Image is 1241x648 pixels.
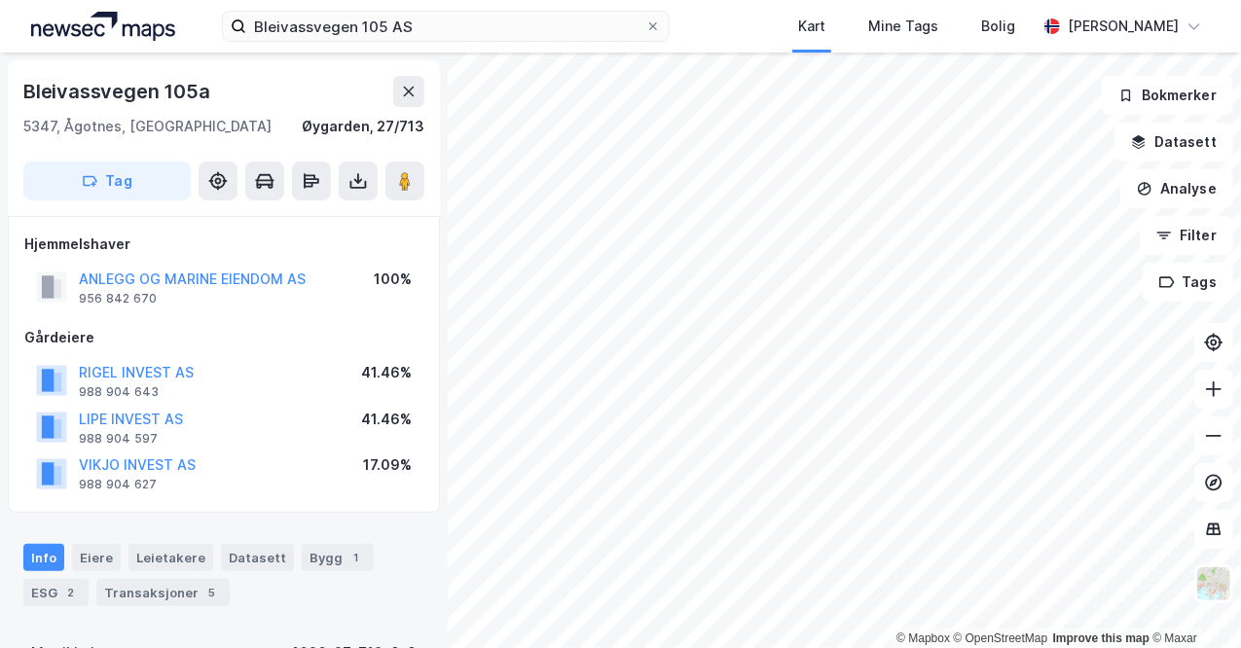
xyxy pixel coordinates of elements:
div: 100% [374,268,412,291]
div: Datasett [221,544,294,571]
div: Bygg [302,544,374,571]
div: 956 842 670 [79,291,157,306]
button: Analyse [1120,169,1233,208]
div: Mine Tags [868,15,938,38]
input: Søk på adresse, matrikkel, gårdeiere, leietakere eller personer [246,12,645,41]
button: Bokmerker [1102,76,1233,115]
div: Øygarden, 27/713 [302,115,424,138]
div: Kontrollprogram for chat [1144,555,1241,648]
button: Tag [23,162,191,200]
div: Leietakere [128,544,213,571]
div: Bleivassvegen 105a [23,76,213,107]
div: 41.46% [361,408,412,431]
div: 988 904 643 [79,384,159,400]
div: 5347, Ågotnes, [GEOGRAPHIC_DATA] [23,115,272,138]
a: OpenStreetMap [954,631,1048,645]
div: 17.09% [363,453,412,477]
button: Tags [1143,263,1233,302]
div: [PERSON_NAME] [1068,15,1179,38]
div: Transaksjoner [96,579,230,606]
div: 2 [61,583,81,602]
div: Bolig [981,15,1015,38]
div: Hjemmelshaver [24,233,423,256]
a: Improve this map [1053,631,1150,645]
div: Kart [798,15,825,38]
div: 41.46% [361,361,412,384]
a: Mapbox [896,631,950,645]
button: Datasett [1114,123,1233,162]
div: ESG [23,579,89,606]
iframe: Chat Widget [1144,555,1241,648]
button: Filter [1140,216,1233,255]
div: 988 904 597 [79,431,158,447]
div: Gårdeiere [24,326,423,349]
div: 988 904 627 [79,477,157,492]
img: logo.a4113a55bc3d86da70a041830d287a7e.svg [31,12,175,41]
div: Eiere [72,544,121,571]
div: 1 [347,548,366,567]
div: 5 [202,583,222,602]
div: Info [23,544,64,571]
